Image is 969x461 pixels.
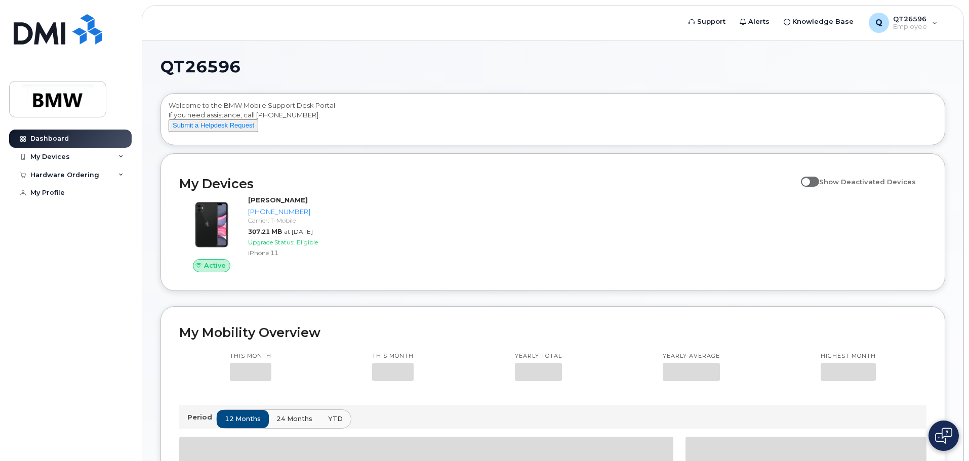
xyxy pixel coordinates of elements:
p: This month [372,352,414,360]
p: Highest month [821,352,876,360]
h2: My Devices [179,176,796,191]
a: Active[PERSON_NAME][PHONE_NUMBER]Carrier: T-Mobile307.21 MBat [DATE]Upgrade Status:EligibleiPhone 11 [179,195,357,272]
a: Submit a Helpdesk Request [169,121,258,129]
span: Show Deactivated Devices [819,178,916,186]
div: Carrier: T-Mobile [248,216,353,225]
p: Period [187,412,216,422]
input: Show Deactivated Devices [801,172,809,180]
div: iPhone 11 [248,248,353,257]
span: QT26596 [160,59,240,74]
p: Yearly total [515,352,562,360]
span: 307.21 MB [248,228,282,235]
span: YTD [328,414,343,424]
p: Yearly average [663,352,720,360]
span: 24 months [276,414,312,424]
span: at [DATE] [284,228,313,235]
button: Submit a Helpdesk Request [169,119,258,132]
span: Eligible [297,238,318,246]
p: This month [230,352,271,360]
img: iPhone_11.jpg [187,200,236,249]
img: Open chat [935,428,952,444]
span: Upgrade Status: [248,238,295,246]
div: [PHONE_NUMBER] [248,207,353,217]
span: Active [204,261,226,270]
strong: [PERSON_NAME] [248,196,308,204]
div: Welcome to the BMW Mobile Support Desk Portal If you need assistance, call [PHONE_NUMBER]. [169,101,937,141]
h2: My Mobility Overview [179,325,926,340]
